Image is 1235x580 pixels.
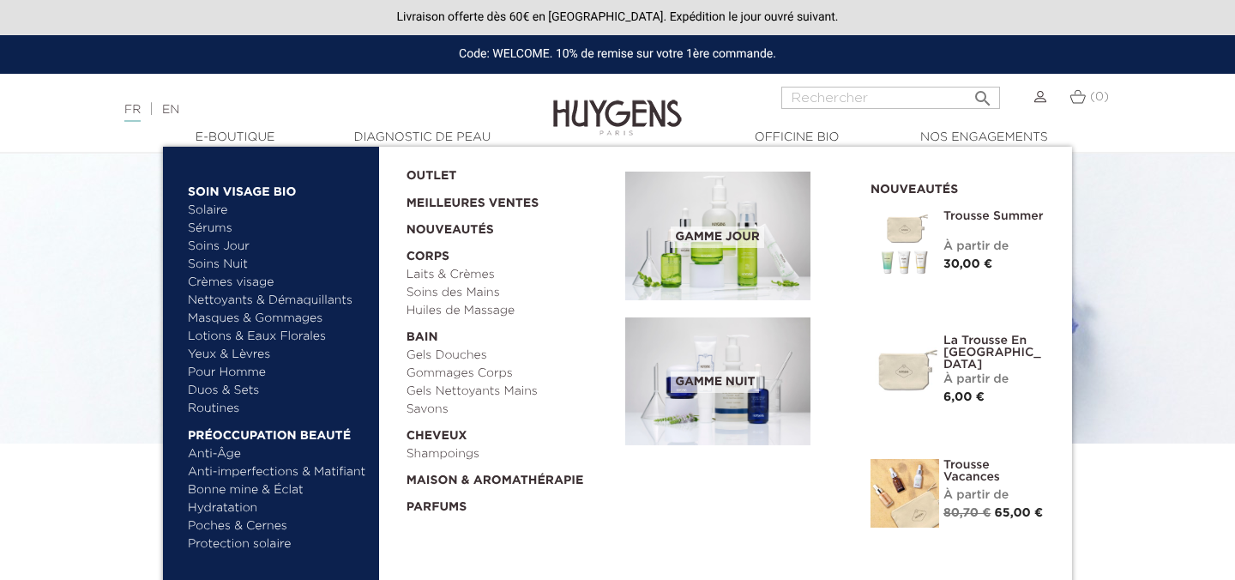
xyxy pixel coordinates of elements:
h2: Nouveautés [871,177,1046,197]
img: La Trousse en Coton [871,335,939,403]
span: 80,70 € [943,507,991,519]
a: E-Boutique [149,129,321,147]
a: Maison & Aromathérapie [407,463,614,490]
img: routine_nuit_banner.jpg [625,317,810,446]
a: Cheveux [407,419,614,445]
a: Sérums [188,220,367,238]
a: Gels Douches [407,347,614,365]
a: Soins Nuit [188,256,352,274]
a: Routines [188,400,367,418]
a: Anti-Âge [188,445,367,463]
span: Gamme jour [671,227,763,248]
a: Gamme jour [625,172,845,300]
a: EN [162,104,179,116]
button:  [967,82,998,105]
a: La Trousse en [GEOGRAPHIC_DATA] [943,335,1046,371]
img: Huygens [553,72,682,138]
a: Lotions & Eaux Florales [188,328,367,346]
input: Rechercher [781,87,1000,109]
a: Shampoings [407,445,614,463]
span: 30,00 € [943,258,992,270]
a: Gamme nuit [625,317,845,446]
a: Soins Jour [188,238,367,256]
span: Gamme nuit [671,372,759,393]
a: Parfums [407,490,614,517]
a: Pour Homme [188,364,367,382]
a: Anti-imperfections & Matifiant [188,463,367,481]
a: Gommages Corps [407,365,614,383]
a: Trousse Summer [943,210,1046,222]
span: (0) [1090,91,1109,103]
a: Préoccupation beauté [188,418,367,445]
span: 65,00 € [995,507,1044,519]
a: Savons [407,401,614,419]
a: Hydratation [188,499,367,517]
i:  [973,83,993,104]
img: La Trousse vacances [871,459,939,528]
a: FR [124,104,141,122]
span: 6,00 € [943,391,985,403]
div: | [116,100,502,120]
a: Soin Visage Bio [188,174,367,202]
a: Nouveautés [407,213,614,239]
a: Officine Bio [711,129,883,147]
a: Soins des Mains [407,284,614,302]
a: Nos engagements [898,129,1069,147]
a: Yeux & Lèvres [188,346,367,364]
a: Crèmes visage [188,274,367,292]
img: routine_jour_banner.jpg [625,172,810,300]
a: Diagnostic de peau [336,129,508,147]
a: OUTLET [407,159,599,185]
a: Laits & Crèmes [407,266,614,284]
a: Trousse Vacances [943,459,1046,483]
a: Nettoyants & Démaquillants [188,292,367,310]
a: Masques & Gommages [188,310,367,328]
a: Huiles de Massage [407,302,614,320]
img: Trousse Summer [871,210,939,279]
a: Protection solaire [188,535,367,553]
div: À partir de [943,238,1046,256]
a: Poches & Cernes [188,517,367,535]
a: Bain [407,320,614,347]
div: À partir de [943,486,1046,504]
a: Gels Nettoyants Mains [407,383,614,401]
a: Bonne mine & Éclat [188,481,367,499]
a: Meilleures Ventes [407,185,599,213]
a: Corps [407,239,614,266]
a: Solaire [188,202,367,220]
a: Duos & Sets [188,382,367,400]
div: À partir de [943,371,1046,389]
